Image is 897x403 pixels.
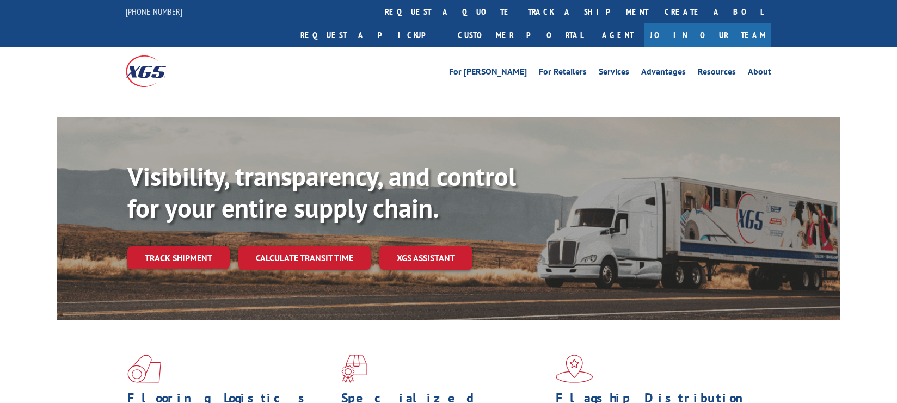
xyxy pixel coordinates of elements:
[449,67,527,79] a: For [PERSON_NAME]
[599,67,629,79] a: Services
[591,23,644,47] a: Agent
[126,6,182,17] a: [PHONE_NUMBER]
[641,67,686,79] a: Advantages
[292,23,450,47] a: Request a pickup
[379,246,472,270] a: XGS ASSISTANT
[539,67,587,79] a: For Retailers
[127,246,230,269] a: Track shipment
[748,67,771,79] a: About
[698,67,736,79] a: Resources
[556,355,593,383] img: xgs-icon-flagship-distribution-model-red
[450,23,591,47] a: Customer Portal
[644,23,771,47] a: Join Our Team
[127,355,161,383] img: xgs-icon-total-supply-chain-intelligence-red
[238,246,371,270] a: Calculate transit time
[127,159,516,225] b: Visibility, transparency, and control for your entire supply chain.
[341,355,367,383] img: xgs-icon-focused-on-flooring-red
